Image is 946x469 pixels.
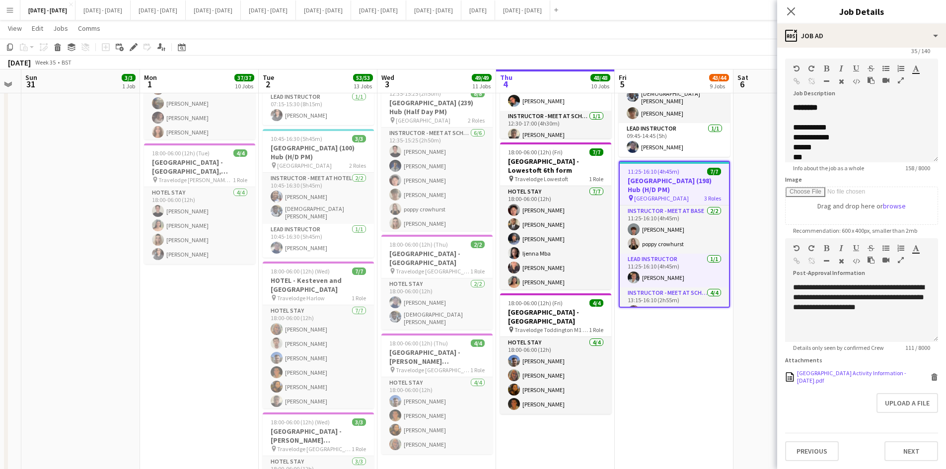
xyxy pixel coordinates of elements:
[144,187,255,264] app-card-role: Hotel Stay4/418:00-06:00 (12h)[PERSON_NAME][PERSON_NAME][PERSON_NAME][PERSON_NAME]
[620,254,729,287] app-card-role: Lead Instructor1/111:25-16:10 (4h45m)[PERSON_NAME]
[777,5,946,18] h3: Job Details
[131,0,186,20] button: [DATE] - [DATE]
[32,24,43,33] span: Edit
[381,249,493,267] h3: [GEOGRAPHIC_DATA] - [GEOGRAPHIC_DATA]
[620,176,729,194] h3: [GEOGRAPHIC_DATA] (198) Hub (H/D PM)
[271,268,330,275] span: 18:00-06:00 (12h) (Wed)
[263,276,374,294] h3: HOTEL - Kesteven and [GEOGRAPHIC_DATA]
[500,77,611,111] app-card-role: Lead Instructor1/111:15-17:00 (5h45m)[PERSON_NAME]
[823,65,830,72] button: Bold
[620,205,729,254] app-card-role: Instructor - Meet at Base2/211:25-16:10 (4h45m)[PERSON_NAME]poppy crowhurst
[853,65,860,72] button: Underline
[122,74,136,81] span: 3/3
[380,78,394,90] span: 3
[349,162,366,169] span: 2 Roles
[823,77,830,85] button: Horizontal Line
[495,0,550,20] button: [DATE] - [DATE]
[882,256,889,264] button: Insert video
[500,73,512,82] span: Thu
[903,47,938,55] span: 35 / 140
[277,445,352,453] span: Travelodge [GEOGRAPHIC_DATA]
[352,418,366,426] span: 3/3
[263,173,374,224] app-card-role: Instructor - Meet at Hotel2/210:45-16:30 (5h45m)[PERSON_NAME][DEMOGRAPHIC_DATA][PERSON_NAME]
[381,348,493,366] h3: [GEOGRAPHIC_DATA] - [PERSON_NAME][GEOGRAPHIC_DATA]
[838,77,845,85] button: Clear Formatting
[351,0,406,20] button: [DATE] - [DATE]
[710,82,728,90] div: 9 Jobs
[619,73,627,82] span: Fri
[882,244,889,252] button: Unordered List
[589,148,603,156] span: 7/7
[823,257,830,265] button: Horizontal Line
[785,441,839,461] button: Previous
[876,393,938,413] button: Upload a file
[381,334,493,454] app-job-card: 18:00-06:00 (12h) (Thu)4/4[GEOGRAPHIC_DATA] - [PERSON_NAME][GEOGRAPHIC_DATA] Travelodge [GEOGRAPH...
[470,268,485,275] span: 1 Role
[912,244,919,252] button: Text Color
[352,445,366,453] span: 1 Role
[468,117,485,124] span: 2 Roles
[353,74,373,81] span: 53/53
[508,148,563,156] span: 18:00-06:00 (12h) (Fri)
[396,268,470,275] span: Travelodge [GEOGRAPHIC_DATA] Maypole
[500,111,611,144] app-card-role: Instructor - Meet at School1/112:30-17:00 (4h30m)[PERSON_NAME]
[381,278,493,330] app-card-role: Hotel Stay2/218:00-06:00 (12h)[PERSON_NAME][DEMOGRAPHIC_DATA][PERSON_NAME]
[882,65,889,72] button: Unordered List
[508,299,563,307] span: 18:00-06:00 (12h) (Fri)
[500,337,611,414] app-card-role: Hotel Stay4/418:00-06:00 (12h)[PERSON_NAME][PERSON_NAME][PERSON_NAME][PERSON_NAME]
[736,78,748,90] span: 6
[8,24,22,33] span: View
[589,175,603,183] span: 1 Role
[853,77,860,85] button: HTML Code
[143,78,157,90] span: 1
[471,90,485,97] span: 8/8
[233,176,247,184] span: 1 Role
[396,366,470,374] span: Travelodge [GEOGRAPHIC_DATA] [GEOGRAPHIC_DATA]
[808,65,815,72] button: Redo
[589,299,603,307] span: 4/4
[152,149,210,157] span: 18:00-06:00 (12h) (Tue)
[263,262,374,408] app-job-card: 18:00-06:00 (12h) (Wed)7/7HOTEL - Kesteven and [GEOGRAPHIC_DATA] Travelodge Harlow1 RoleHotel Sta...
[897,164,938,172] span: 158 / 8000
[263,143,374,161] h3: [GEOGRAPHIC_DATA] (100) Hub (H/D PM)
[261,78,274,90] span: 2
[263,427,374,445] h3: [GEOGRAPHIC_DATA] - [PERSON_NAME][GEOGRAPHIC_DATA]
[707,168,721,175] span: 7/7
[74,22,104,35] a: Comms
[912,65,919,72] button: Text Color
[853,257,860,265] button: HTML Code
[78,24,100,33] span: Comms
[514,326,589,334] span: Travelodge Toddington M1 Southbound
[793,244,800,252] button: Undo
[500,142,611,289] app-job-card: 18:00-06:00 (12h) (Fri)7/7[GEOGRAPHIC_DATA] - Lowestoft 6th form Travelodge Lowestoft1 RoleHotel ...
[868,76,874,84] button: Paste as plain text
[75,0,131,20] button: [DATE] - [DATE]
[49,22,72,35] a: Jobs
[144,143,255,264] app-job-card: 18:00-06:00 (12h) (Tue)4/4[GEOGRAPHIC_DATA] - [GEOGRAPHIC_DATA], [GEOGRAPHIC_DATA] Travelodge [PE...
[381,235,493,330] app-job-card: 18:00-06:00 (12h) (Thu)2/2[GEOGRAPHIC_DATA] - [GEOGRAPHIC_DATA] Travelodge [GEOGRAPHIC_DATA] Mayp...
[53,24,68,33] span: Jobs
[24,78,37,90] span: 31
[396,117,450,124] span: [GEOGRAPHIC_DATA]
[500,308,611,326] h3: [GEOGRAPHIC_DATA] - [GEOGRAPHIC_DATA]
[406,0,461,20] button: [DATE] - [DATE]
[619,161,730,308] app-job-card: 11:25-16:10 (4h45m)7/7[GEOGRAPHIC_DATA] (198) Hub (H/D PM) [GEOGRAPHIC_DATA]3 RolesInstructor - M...
[500,186,611,306] app-card-role: Hotel Stay7/718:00-06:00 (12h)[PERSON_NAME][PERSON_NAME][PERSON_NAME]Ijenna Mba[PERSON_NAME][PERS...
[884,441,938,461] button: Next
[4,22,26,35] a: View
[389,241,448,248] span: 18:00-06:00 (12h) (Thu)
[704,195,721,202] span: 3 Roles
[471,241,485,248] span: 2/2
[777,24,946,48] div: Job Ad
[234,74,254,81] span: 37/37
[709,74,729,81] span: 43/44
[235,82,254,90] div: 10 Jobs
[472,74,492,81] span: 49/49
[897,76,904,84] button: Fullscreen
[241,0,296,20] button: [DATE] - [DATE]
